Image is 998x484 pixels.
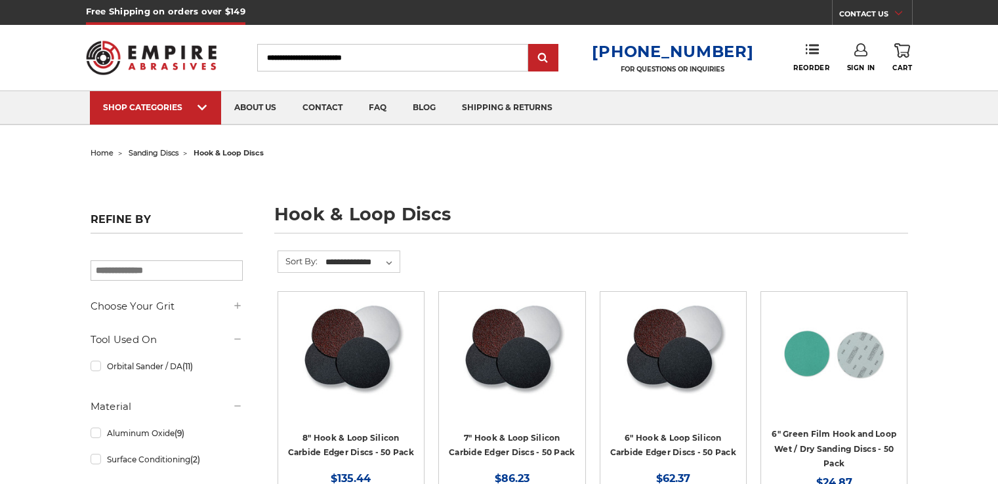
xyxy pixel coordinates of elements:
a: 6" Hook & Loop Silicon Carbide Edger Discs - 50 Pack [610,433,736,458]
a: home [91,148,114,157]
p: FOR QUESTIONS OR INQUIRIES [592,65,753,73]
img: Silicon Carbide 8" Hook & Loop Edger Discs [298,301,404,406]
span: (9) [175,428,184,438]
a: 6" Green Film Hook and Loop Wet / Dry Sanding Discs - 50 Pack [772,429,896,468]
span: hook & loop discs [194,148,264,157]
h1: hook & loop discs [274,205,908,233]
img: Silicon Carbide 6" Hook & Loop Edger Discs [620,301,726,406]
a: Silicon Carbide 7" Hook & Loop Edger Discs [448,301,575,428]
a: sanding discs [129,148,178,157]
h5: Tool Used On [91,332,243,348]
span: Reorder [793,64,829,72]
a: faq [356,91,400,125]
a: Aluminum Oxide(9) [91,422,243,445]
a: contact [289,91,356,125]
h5: Refine by [91,213,243,233]
label: Sort By: [278,251,318,271]
a: 6-inch 60-grit green film hook and loop sanding discs with fast cutting aluminum oxide for coarse... [770,301,898,428]
span: (2) [190,454,200,464]
a: Surface Conditioning(2) [91,448,243,471]
a: Reorder [793,43,829,71]
div: SHOP CATEGORIES [103,102,208,112]
a: shipping & returns [449,91,566,125]
a: Cart [892,43,912,72]
span: (11) [182,361,193,371]
a: Silicon Carbide 6" Hook & Loop Edger Discs [610,301,737,428]
a: CONTACT US [839,7,912,25]
h5: Choose Your Grit [91,298,243,314]
h5: Material [91,399,243,414]
a: 8" Hook & Loop Silicon Carbide Edger Discs - 50 Pack [288,433,414,458]
a: Orbital Sander / DA(11) [91,355,243,378]
a: blog [400,91,449,125]
a: about us [221,91,289,125]
img: Silicon Carbide 7" Hook & Loop Edger Discs [459,301,565,406]
a: 7" Hook & Loop Silicon Carbide Edger Discs - 50 Pack [449,433,575,458]
img: Empire Abrasives [86,32,217,83]
span: Cart [892,64,912,72]
a: Silicon Carbide 8" Hook & Loop Edger Discs [287,301,415,428]
input: Submit [530,45,556,71]
span: Sign In [847,64,875,72]
select: Sort By: [323,252,400,272]
img: 6-inch 60-grit green film hook and loop sanding discs with fast cutting aluminum oxide for coarse... [781,301,886,406]
a: [PHONE_NUMBER] [592,42,753,61]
